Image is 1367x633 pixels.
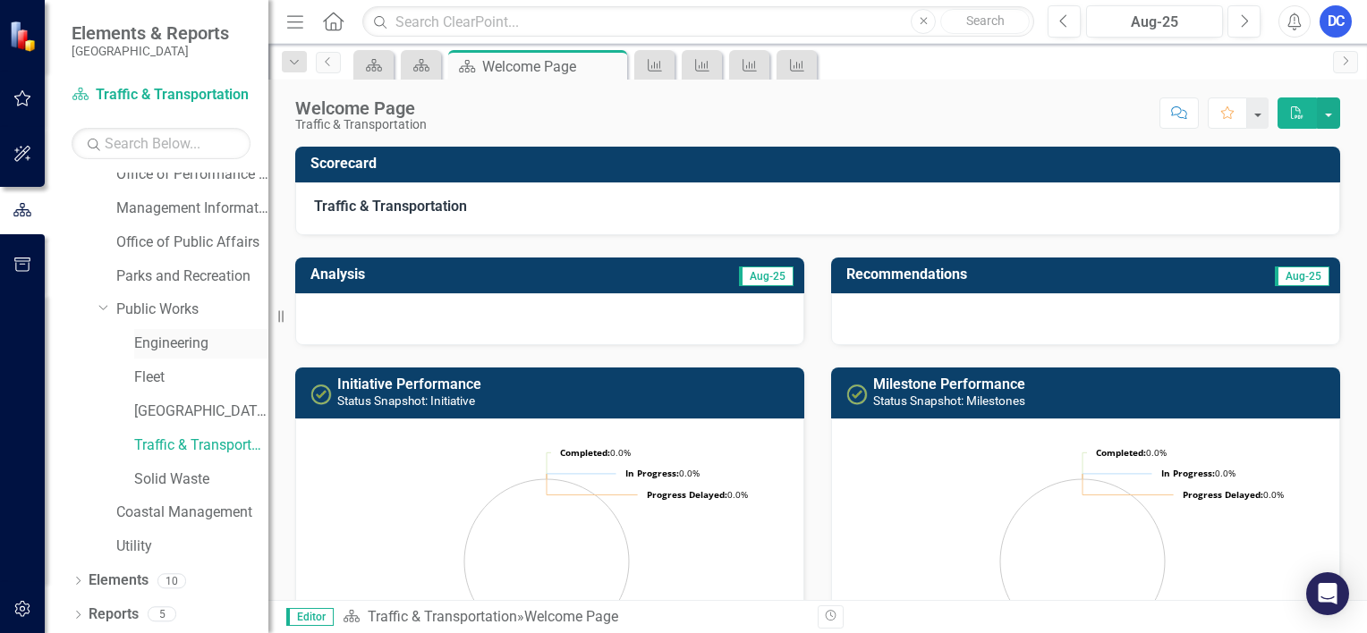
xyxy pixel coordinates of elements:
a: Coastal Management [116,502,268,523]
strong: Traffic & Transportation [314,198,467,215]
span: Search [966,13,1005,28]
a: Office of Performance & Transparency [116,165,268,185]
img: ClearPoint Strategy [9,20,40,51]
img: Completed [310,384,332,405]
a: Traffic & Transportation [134,435,268,456]
span: Editor [286,608,334,626]
input: Search ClearPoint... [362,6,1034,38]
a: Elements [89,570,149,591]
img: Completed [846,384,868,405]
text: 0.0% [1183,488,1284,501]
tspan: Progress Delayed: [1183,488,1263,501]
a: Reports [89,604,139,625]
span: Aug-25 [739,266,794,286]
a: Traffic & Transportation [72,85,250,105]
div: » [343,607,804,628]
button: Search [940,9,1030,34]
small: Status Snapshot: Initiative [337,393,475,408]
tspan: Completed: [1096,446,1146,459]
button: Aug-25 [1086,5,1223,38]
a: Fleet [134,367,268,388]
span: Aug-25 [1275,266,1329,286]
text: 0.0% [560,446,631,459]
div: Welcome Page [295,98,427,118]
tspan: In Progress: [1161,467,1215,479]
div: 10 [157,573,186,588]
tspan: Completed: [560,446,610,459]
h3: Recommendations [846,266,1177,283]
a: Public Works [116,300,268,320]
text: 0.0% [1096,446,1167,459]
div: Open Intercom Messenger [1306,572,1349,615]
a: Initiative Performance [337,376,481,392]
a: Solid Waste [134,469,268,490]
small: Status Snapshot: Milestones [873,393,1025,408]
h3: Analysis [310,266,549,283]
input: Search Below... [72,128,250,159]
a: Traffic & Transportation [368,608,517,625]
a: [GEOGRAPHIC_DATA] [134,401,268,422]
text: 0.0% [647,488,748,501]
text: 0.0% [1161,467,1235,479]
button: DC [1320,5,1352,38]
div: Aug-25 [1092,12,1217,33]
tspan: In Progress: [625,467,679,479]
h3: Scorecard [310,156,1331,172]
tspan: Progress Delayed: [647,488,727,501]
div: Traffic & Transportation [295,118,427,131]
a: Milestone Performance [873,376,1025,392]
a: Utility [116,536,268,557]
div: Welcome Page [524,608,618,625]
div: Welcome Page [482,55,623,78]
div: 5 [148,607,176,622]
text: 0.0% [625,467,700,479]
a: Engineering [134,333,268,354]
a: Office of Public Affairs [116,232,268,253]
a: Management Information Systems [116,198,268,219]
span: Elements & Reports [72,22,229,44]
small: [GEOGRAPHIC_DATA] [72,44,229,58]
a: Parks and Recreation [116,266,268,287]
